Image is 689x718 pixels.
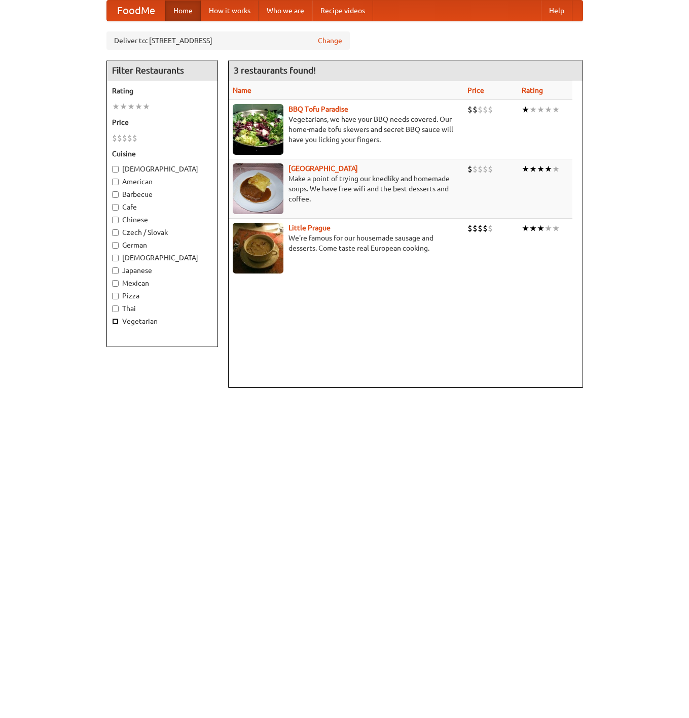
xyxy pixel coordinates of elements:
input: Pizza [112,293,119,299]
li: $ [488,104,493,115]
p: Vegetarians, we have your BBQ needs covered. Our home-made tofu skewers and secret BBQ sauce will... [233,114,460,145]
h5: Cuisine [112,149,212,159]
input: Mexican [112,280,119,287]
a: Rating [522,86,543,94]
li: $ [478,223,483,234]
li: $ [478,163,483,175]
input: [DEMOGRAPHIC_DATA] [112,255,119,261]
ng-pluralize: 3 restaurants found! [234,65,316,75]
li: ★ [529,163,537,175]
li: $ [127,132,132,144]
li: ★ [545,163,552,175]
li: $ [488,163,493,175]
li: $ [483,163,488,175]
label: Cafe [112,202,212,212]
li: ★ [522,223,529,234]
li: ★ [537,104,545,115]
label: German [112,240,212,250]
input: German [112,242,119,249]
li: ★ [120,101,127,112]
li: ★ [545,223,552,234]
a: Recipe videos [312,1,373,21]
label: Barbecue [112,189,212,199]
li: $ [488,223,493,234]
li: $ [473,104,478,115]
a: Price [467,86,484,94]
a: Change [318,36,342,46]
input: Czech / Slovak [112,229,119,236]
input: Barbecue [112,191,119,198]
li: $ [132,132,137,144]
li: $ [467,163,473,175]
li: ★ [135,101,142,112]
li: ★ [529,104,537,115]
li: ★ [552,104,560,115]
label: Japanese [112,265,212,276]
li: ★ [522,163,529,175]
p: Make a point of trying our knedlíky and homemade soups. We have free wifi and the best desserts a... [233,174,460,204]
label: Mexican [112,278,212,288]
p: We're famous for our housemade sausage and desserts. Come taste real European cooking. [233,233,460,253]
label: [DEMOGRAPHIC_DATA] [112,164,212,174]
a: BBQ Tofu Paradise [288,105,348,113]
a: Who we are [259,1,312,21]
li: $ [112,132,117,144]
label: Pizza [112,291,212,301]
li: $ [473,223,478,234]
li: ★ [127,101,135,112]
li: ★ [529,223,537,234]
h5: Rating [112,86,212,96]
img: littleprague.jpg [233,223,283,273]
li: $ [467,223,473,234]
label: [DEMOGRAPHIC_DATA] [112,253,212,263]
a: Help [541,1,572,21]
li: ★ [522,104,529,115]
input: [DEMOGRAPHIC_DATA] [112,166,119,173]
h5: Price [112,117,212,127]
input: Cafe [112,204,119,211]
li: ★ [552,163,560,175]
div: Deliver to: [STREET_ADDRESS] [106,31,350,50]
label: Thai [112,303,212,314]
a: Little Prague [288,224,331,232]
input: Japanese [112,267,119,274]
input: Chinese [112,217,119,223]
li: $ [473,163,478,175]
li: $ [117,132,122,144]
label: Vegetarian [112,316,212,326]
a: [GEOGRAPHIC_DATA] [288,164,358,173]
li: ★ [552,223,560,234]
label: Chinese [112,215,212,225]
li: $ [467,104,473,115]
input: Vegetarian [112,318,119,325]
li: $ [483,223,488,234]
li: ★ [142,101,150,112]
input: American [112,179,119,185]
a: Name [233,86,251,94]
li: $ [122,132,127,144]
a: How it works [201,1,259,21]
a: Home [165,1,201,21]
li: ★ [537,223,545,234]
img: czechpoint.jpg [233,163,283,214]
li: ★ [545,104,552,115]
li: $ [483,104,488,115]
label: American [112,177,212,187]
li: ★ [112,101,120,112]
input: Thai [112,305,119,312]
li: $ [478,104,483,115]
label: Czech / Slovak [112,227,212,237]
a: FoodMe [107,1,165,21]
h4: Filter Restaurants [107,60,217,81]
li: ★ [537,163,545,175]
img: tofuparadise.jpg [233,104,283,155]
